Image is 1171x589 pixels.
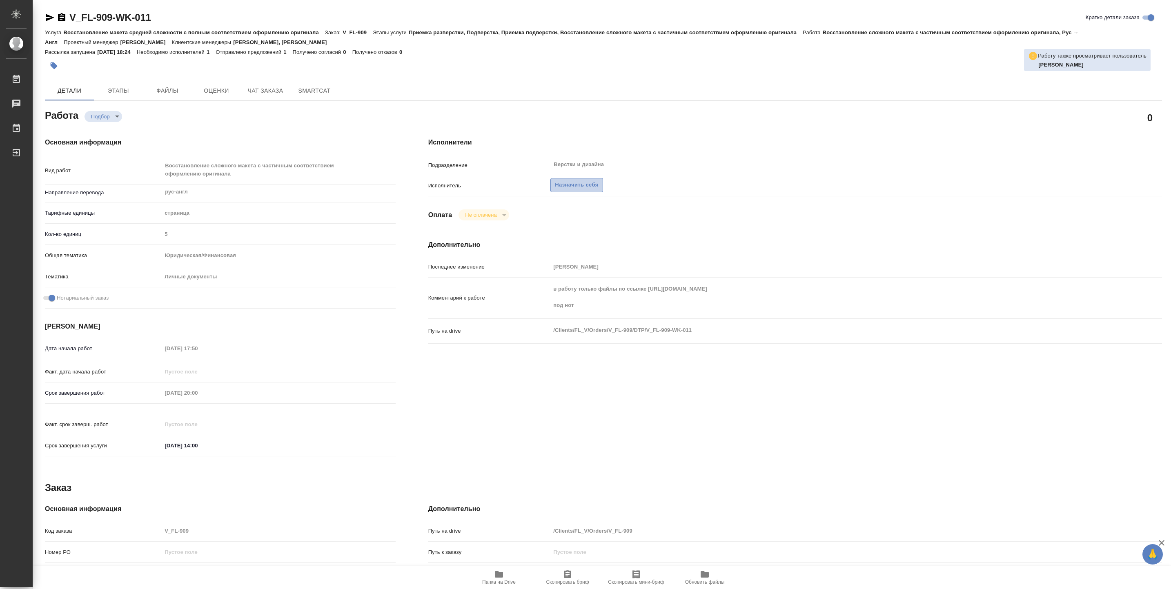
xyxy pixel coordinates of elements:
[428,504,1162,514] h4: Дополнительно
[45,389,162,397] p: Срок завершения работ
[295,86,334,96] span: SmartCat
[428,138,1162,147] h4: Исполнители
[283,49,292,55] p: 1
[428,263,551,271] p: Последнее изменение
[45,322,396,331] h4: [PERSON_NAME]
[1038,61,1147,69] p: Заборова Александра
[45,481,71,494] h2: Заказ
[57,13,67,22] button: Скопировать ссылку
[45,504,396,514] h4: Основная информация
[162,342,233,354] input: Пустое поле
[162,387,233,399] input: Пустое поле
[325,29,343,36] p: Заказ:
[550,546,1101,558] input: Пустое поле
[463,211,499,218] button: Не оплачена
[550,525,1101,537] input: Пустое поле
[148,86,187,96] span: Файлы
[45,420,162,429] p: Факт. срок заверш. работ
[162,418,233,430] input: Пустое поле
[162,525,395,537] input: Пустое поле
[45,345,162,353] p: Дата начала работ
[459,209,509,220] div: Подбор
[45,107,78,122] h2: Работа
[45,29,63,36] p: Услуга
[1147,111,1153,124] h2: 0
[162,440,233,451] input: ✎ Введи что-нибудь
[64,39,120,45] p: Проектный менеджер
[428,327,551,335] p: Путь на drive
[89,113,112,120] button: Подбор
[120,39,172,45] p: [PERSON_NAME]
[69,12,151,23] a: V_FL-909-WK-011
[45,167,162,175] p: Вид работ
[45,442,162,450] p: Срок завершения услуги
[428,548,551,556] p: Путь к заказу
[97,49,137,55] p: [DATE] 18:24
[63,29,325,36] p: Восстановление макета средней сложности с полным соответствием оформлению оригинала
[409,29,803,36] p: Приемка разверстки, Подверстка, Приемка подверстки, Восстановление сложного макета с частичным со...
[546,579,589,585] span: Скопировать бриф
[162,249,395,262] div: Юридическая/Финансовая
[233,39,333,45] p: [PERSON_NAME], [PERSON_NAME]
[343,49,352,55] p: 0
[428,294,551,302] p: Комментарий к работе
[45,57,63,75] button: Добавить тэг
[482,579,516,585] span: Папка на Drive
[670,566,739,589] button: Обновить файлы
[45,548,162,556] p: Номер РО
[45,13,55,22] button: Скопировать ссылку для ЯМессенджера
[162,546,395,558] input: Пустое поле
[533,566,602,589] button: Скопировать бриф
[45,527,162,535] p: Код заказа
[602,566,670,589] button: Скопировать мини-бриф
[428,210,452,220] h4: Оплата
[137,49,207,55] p: Необходимо исполнителей
[45,230,162,238] p: Кол-во единиц
[343,29,373,36] p: V_FL-909
[45,251,162,260] p: Общая тематика
[399,49,408,55] p: 0
[57,294,109,302] span: Нотариальный заказ
[428,527,551,535] p: Путь на drive
[162,366,233,378] input: Пустое поле
[50,86,89,96] span: Детали
[162,270,395,284] div: Личные документы
[197,86,236,96] span: Оценки
[685,579,725,585] span: Обновить файлы
[293,49,343,55] p: Получено согласий
[352,49,399,55] p: Получено отказов
[550,323,1101,337] textarea: /Clients/FL_V/Orders/V_FL-909/DTP/V_FL-909-WK-011
[428,182,551,190] p: Исполнитель
[45,273,162,281] p: Тематика
[1086,13,1140,22] span: Кратко детали заказа
[803,29,823,36] p: Работа
[45,49,97,55] p: Рассылка запущена
[428,240,1162,250] h4: Дополнительно
[162,228,395,240] input: Пустое поле
[1038,52,1147,60] p: Работу также просматривает пользователь
[373,29,409,36] p: Этапы услуги
[550,178,603,192] button: Назначить себя
[550,282,1101,312] textarea: в работу только файлы по ссылке [URL][DOMAIN_NAME] под нот
[428,161,551,169] p: Подразделение
[1038,62,1084,68] b: [PERSON_NAME]
[45,189,162,197] p: Направление перевода
[45,138,396,147] h4: Основная информация
[45,368,162,376] p: Факт. дата начала работ
[85,111,122,122] div: Подбор
[1142,544,1163,565] button: 🙏
[207,49,216,55] p: 1
[550,261,1101,273] input: Пустое поле
[162,206,395,220] div: страница
[99,86,138,96] span: Этапы
[45,209,162,217] p: Тарифные единицы
[608,579,664,585] span: Скопировать мини-бриф
[555,180,598,190] span: Назначить себя
[1146,546,1160,563] span: 🙏
[172,39,234,45] p: Клиентские менеджеры
[465,566,533,589] button: Папка на Drive
[216,49,283,55] p: Отправлено предложений
[246,86,285,96] span: Чат заказа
